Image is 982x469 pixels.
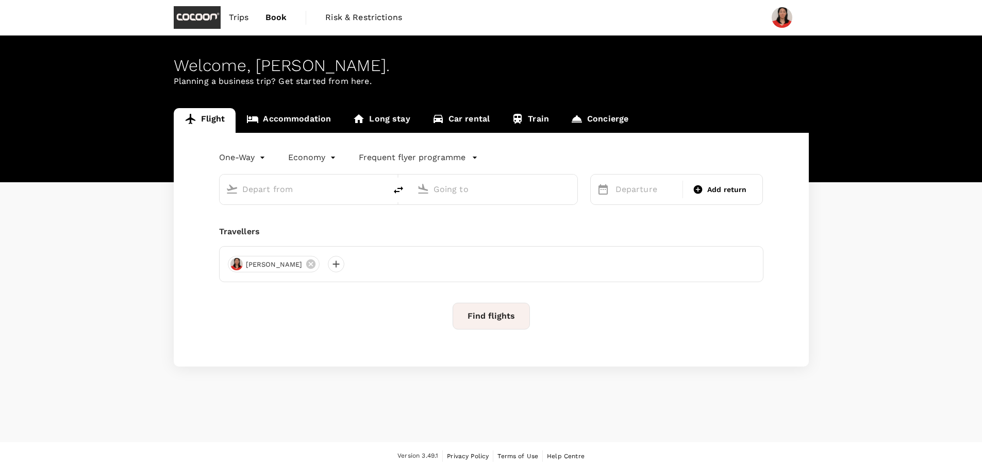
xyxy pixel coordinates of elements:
[359,151,465,164] p: Frequent flyer programme
[497,453,538,460] span: Terms of Use
[342,108,421,133] a: Long stay
[288,149,338,166] div: Economy
[325,11,402,24] span: Risk & Restrictions
[265,11,287,24] span: Book
[219,225,763,238] div: Travellers
[453,303,530,329] button: Find flights
[397,451,438,461] span: Version 3.49.1
[240,259,309,270] span: [PERSON_NAME]
[174,6,221,29] img: Cocoon Capital
[547,450,585,462] a: Help Centre
[547,453,585,460] span: Help Centre
[379,188,381,190] button: Open
[434,181,556,197] input: Going to
[447,450,489,462] a: Privacy Policy
[236,108,342,133] a: Accommodation
[497,450,538,462] a: Terms of Use
[772,7,792,28] img: Carol Cheung
[219,149,268,166] div: One-Way
[229,11,249,24] span: Trips
[615,183,676,196] p: Departure
[242,181,364,197] input: Depart from
[421,108,501,133] a: Car rental
[386,178,411,202] button: delete
[230,258,243,270] img: avatar-68998b2c14d8c.jpeg
[174,75,809,88] p: Planning a business trip? Get started from here.
[707,184,747,195] span: Add return
[447,453,489,460] span: Privacy Policy
[570,188,572,190] button: Open
[359,151,478,164] button: Frequent flyer programme
[228,256,320,272] div: [PERSON_NAME]
[174,56,809,75] div: Welcome , [PERSON_NAME] .
[174,108,236,133] a: Flight
[560,108,639,133] a: Concierge
[501,108,560,133] a: Train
